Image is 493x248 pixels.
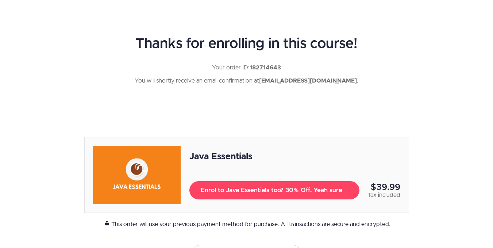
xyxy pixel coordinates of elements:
[88,63,405,72] p: Your order ID:
[201,186,348,195] span: Enrol to Java Essentials too? 30% Off. Yeah sure
[111,220,390,229] span: This order will use your previous payment method for purchase. All transactions are secure and en...
[367,184,400,191] div: $39.99
[189,181,359,199] button: Enrol to Java Essentials too? 30% Off. Yeah sure
[250,65,281,70] strong: 182714643
[189,150,400,163] div: Java Essentials
[259,78,357,84] strong: [EMAIL_ADDRESS][DOMAIN_NAME]
[88,76,405,85] p: You will shortly receive an email confirmation at .
[367,191,400,199] div: Tax included
[448,202,493,237] iframe: chat widget
[88,37,405,52] h1: Thanks for enrolling in this course!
